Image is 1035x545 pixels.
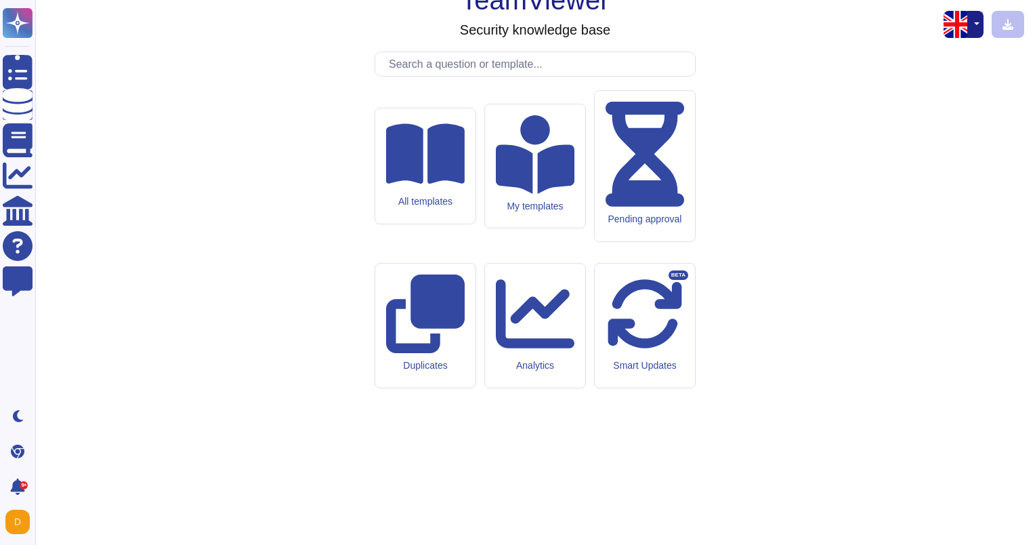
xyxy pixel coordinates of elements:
div: My templates [496,201,574,212]
img: en [944,11,971,38]
div: BETA [669,270,688,280]
div: 9+ [20,481,28,489]
div: Pending approval [606,214,684,225]
div: Smart Updates [606,360,684,371]
div: Analytics [496,360,574,371]
div: Duplicates [386,360,465,371]
button: user [3,507,39,537]
input: Search a question or template... [382,52,695,76]
div: All templates [386,196,465,207]
h3: Security knowledge base [460,22,610,38]
img: user [5,510,30,534]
